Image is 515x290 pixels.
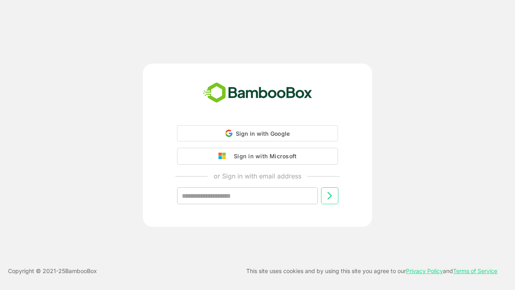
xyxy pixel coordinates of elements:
div: Sign in with Microsoft [230,151,297,162]
a: Terms of Service [453,267,497,274]
img: google [218,153,230,160]
div: Sign in with Google [177,125,338,141]
button: Sign in with Microsoft [177,148,338,165]
a: Privacy Policy [406,267,443,274]
p: or Sign in with email address [214,171,301,181]
span: Sign in with Google [236,130,290,137]
p: This site uses cookies and by using this site you agree to our and [246,266,497,276]
img: bamboobox [199,80,317,106]
p: Copyright © 2021- 25 BambooBox [8,266,97,276]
